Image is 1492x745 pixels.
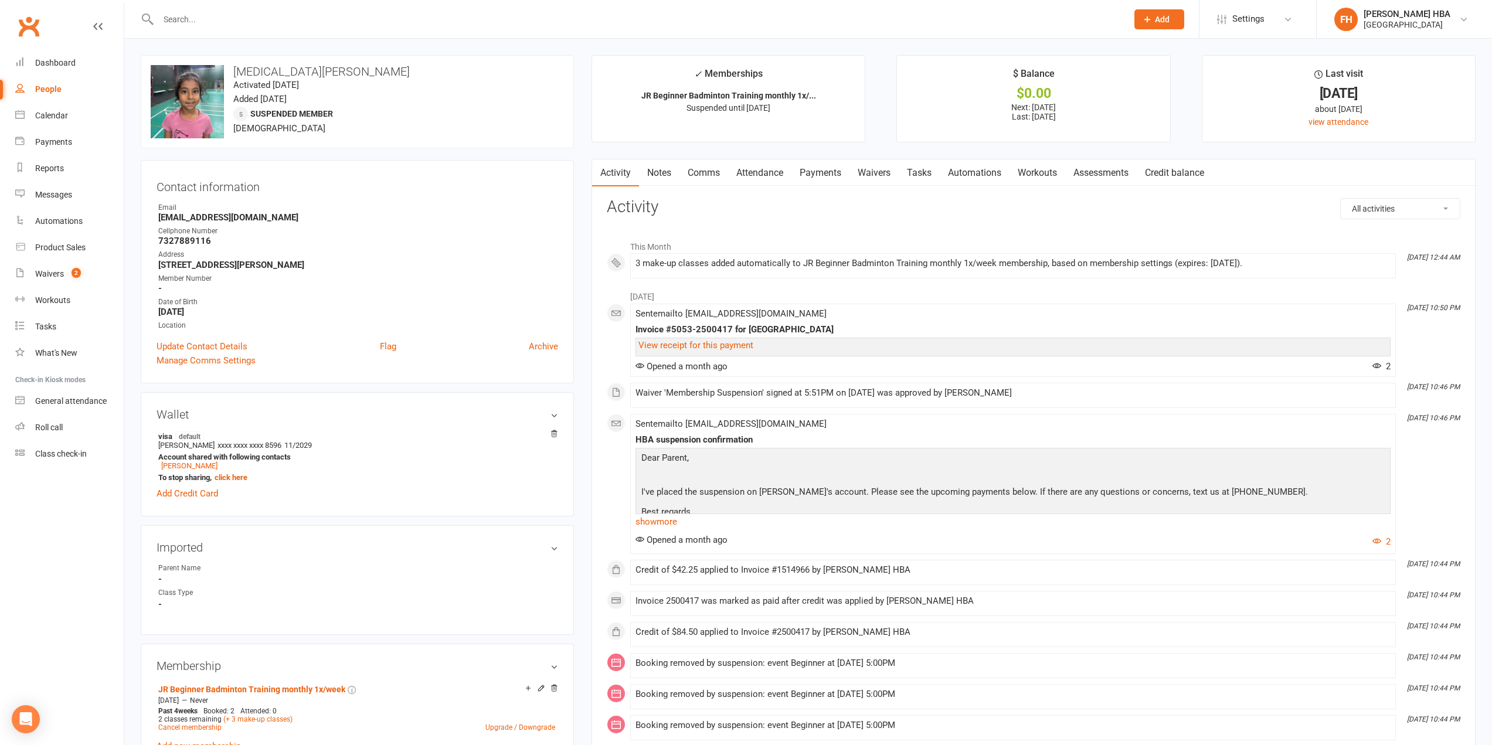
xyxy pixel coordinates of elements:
i: [DATE] 10:50 PM [1407,304,1460,312]
i: ✓ [694,69,702,80]
div: Member Number [158,273,558,284]
div: Invoice 2500417 was marked as paid after credit was applied by [PERSON_NAME] HBA [635,596,1391,606]
a: People [15,76,124,103]
h3: Imported [157,541,558,554]
div: Booking removed by suspension: event Beginner at [DATE] 5:00PM [635,658,1391,668]
a: Calendar [15,103,124,129]
div: Calendar [35,111,68,120]
img: image1749852343.png [151,65,224,138]
div: FH [1334,8,1358,31]
time: Added [DATE] [233,94,287,104]
input: Search... [155,11,1119,28]
strong: visa [158,431,552,441]
div: People [35,84,62,94]
p: Best regards, [638,505,1388,522]
a: Notes [639,159,679,186]
strong: - [158,599,558,610]
button: 2 [1372,535,1391,549]
div: [GEOGRAPHIC_DATA] [1364,19,1450,30]
a: view attendance [1309,117,1368,127]
a: Archive [529,339,558,353]
div: Payments [35,137,72,147]
a: Automations [15,208,124,234]
h3: [MEDICAL_DATA][PERSON_NAME] [151,65,564,78]
i: [DATE] 10:46 PM [1407,383,1460,391]
div: Credit of $84.50 applied to Invoice #2500417 by [PERSON_NAME] HBA [635,627,1391,637]
a: Tasks [899,159,940,186]
div: Open Intercom Messenger [12,705,40,733]
span: Never [190,696,208,705]
a: View receipt for this payment [638,340,753,351]
div: Booking removed by suspension: event Beginner at [DATE] 5:00PM [635,720,1391,730]
div: Memberships [694,66,763,88]
span: Opened a month ago [635,535,728,545]
div: Location [158,320,558,331]
div: Email [158,202,558,213]
span: Opened a month ago [635,361,728,372]
span: Add [1155,15,1170,24]
div: Invoice #5053-2500417 for [GEOGRAPHIC_DATA] [635,325,1391,335]
span: 11/2029 [284,441,312,450]
div: Address [158,249,558,260]
i: [DATE] 10:44 PM [1407,653,1460,661]
li: This Month [607,234,1460,253]
div: [DATE] [1213,87,1464,100]
div: HBA suspension confirmation [635,435,1391,445]
i: [DATE] 10:44 PM [1407,622,1460,630]
a: General attendance kiosk mode [15,388,124,414]
div: about [DATE] [1213,103,1464,115]
strong: [DATE] [158,307,558,317]
button: Add [1134,9,1184,29]
div: 3 make-up classes added automatically to JR Beginner Badminton Training monthly 1x/week membershi... [635,258,1391,268]
a: Messages [15,182,124,208]
li: [DATE] [607,284,1460,303]
span: Past 4 [158,707,178,715]
a: JR Beginner Badminton Training monthly 1x/week [158,685,345,694]
li: [PERSON_NAME] [157,430,558,484]
span: Suspended member [250,109,333,118]
p: I've placed the suspension on [PERSON_NAME]'s account. Please see the upcoming payments below. If... [638,485,1388,502]
a: Assessments [1065,159,1137,186]
div: Credit of $42.25 applied to Invoice #1514966 by [PERSON_NAME] HBA [635,565,1391,575]
p: Next: [DATE] Last: [DATE] [908,103,1159,121]
div: General attendance [35,396,107,406]
p: Dear Parent, [638,451,1388,468]
i: [DATE] 10:46 PM [1407,414,1460,422]
a: Workouts [1010,159,1065,186]
div: Reports [35,164,64,173]
div: Booking removed by suspension: event Beginner at [DATE] 5:00PM [635,689,1391,699]
div: Last visit [1314,66,1363,87]
a: What's New [15,340,124,366]
i: [DATE] 10:44 PM [1407,684,1460,692]
div: Waivers [35,269,64,278]
a: Tasks [15,314,124,340]
strong: - [158,283,558,294]
a: Comms [679,159,728,186]
a: click here [215,473,247,482]
a: Cancel membership [158,723,222,732]
span: Sent email to [EMAIL_ADDRESS][DOMAIN_NAME] [635,419,827,429]
div: What's New [35,348,77,358]
div: — [155,696,558,705]
div: Class Type [158,587,255,598]
span: 2 [72,268,81,278]
div: Waiver 'Membership Suspension' signed at 5:51PM on [DATE] was approved by [PERSON_NAME] [635,388,1391,398]
a: Roll call [15,414,124,441]
h3: Contact information [157,176,558,193]
a: Class kiosk mode [15,441,124,467]
div: Product Sales [35,243,86,252]
a: Manage Comms Settings [157,353,256,368]
div: Parent Name [158,563,255,574]
div: Workouts [35,295,70,305]
a: Credit balance [1137,159,1212,186]
a: Reports [15,155,124,182]
span: xxxx xxxx xxxx 8596 [217,441,281,450]
div: weeks [155,707,200,715]
a: Upgrade / Downgrade [485,723,555,732]
span: Booked: 2 [203,707,234,715]
span: Suspended until [DATE] [686,103,770,113]
a: Payments [791,159,849,186]
a: Update Contact Details [157,339,247,353]
i: [DATE] 10:44 PM [1407,715,1460,723]
div: Automations [35,216,83,226]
